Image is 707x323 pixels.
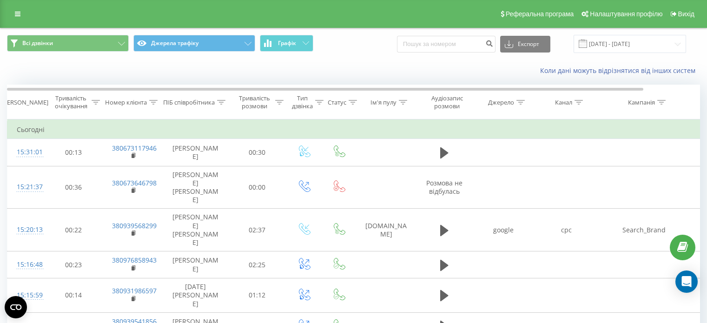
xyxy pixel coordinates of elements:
a: 380931986597 [112,286,157,295]
div: Тривалість розмови [236,94,273,110]
div: Ім'я пулу [370,99,396,106]
button: Open CMP widget [5,296,27,318]
input: Пошук за номером [397,36,496,53]
td: 00:30 [228,139,286,166]
td: [PERSON_NAME] [PERSON_NAME] [163,166,228,209]
div: 15:20:13 [17,221,35,239]
button: Всі дзвінки [7,35,129,52]
td: google [472,209,535,251]
td: Search_Brand [598,209,691,251]
span: Налаштування профілю [590,10,662,18]
div: 15:31:01 [17,143,35,161]
div: 15:15:59 [17,286,35,304]
a: 380673117946 [112,144,157,152]
td: 01:12 [228,278,286,313]
td: 00:23 [45,251,103,278]
div: Аудіозапис розмови [424,94,469,110]
div: Open Intercom Messenger [675,270,698,293]
div: [PERSON_NAME] [1,99,48,106]
button: Експорт [500,36,550,53]
div: Тривалість очікування [53,94,89,110]
td: [PERSON_NAME] [PERSON_NAME] [163,209,228,251]
td: [DOMAIN_NAME] [356,209,416,251]
a: 380976858943 [112,256,157,264]
span: Всі дзвінки [22,40,53,47]
td: 00:14 [45,278,103,313]
a: Коли дані можуть відрізнятися вiд інших систем [540,66,700,75]
span: Графік [278,40,296,46]
div: 15:16:48 [17,256,35,274]
td: cpc [535,209,598,251]
button: Джерела трафіку [133,35,255,52]
span: Розмова не відбулась [426,178,463,196]
td: [DATE][PERSON_NAME] [163,278,228,313]
div: Статус [328,99,346,106]
a: 380939568299 [112,221,157,230]
div: 15:21:37 [17,178,35,196]
div: Джерело [488,99,514,106]
td: 02:25 [228,251,286,278]
div: Канал [555,99,572,106]
div: Кампанія [628,99,655,106]
button: Графік [260,35,313,52]
td: 00:13 [45,139,103,166]
td: 00:36 [45,166,103,209]
td: 00:00 [228,166,286,209]
td: 00:22 [45,209,103,251]
a: 380673646798 [112,178,157,187]
td: [PERSON_NAME] [163,139,228,166]
td: 02:37 [228,209,286,251]
span: Вихід [678,10,694,18]
span: Реферальна програма [506,10,574,18]
div: Номер клієнта [105,99,147,106]
div: Тип дзвінка [292,94,313,110]
div: ПІБ співробітника [163,99,215,106]
td: [PERSON_NAME] [163,251,228,278]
